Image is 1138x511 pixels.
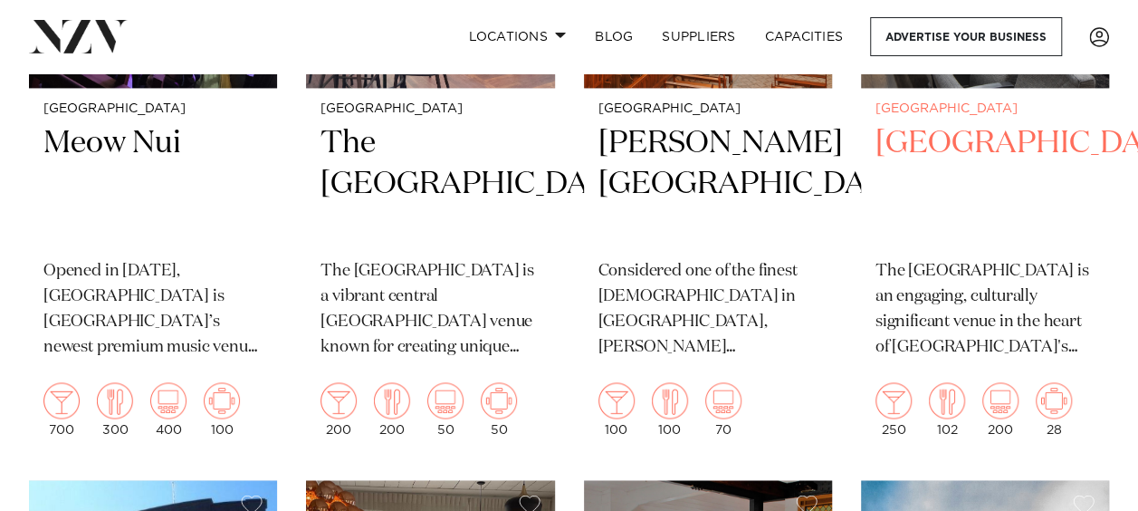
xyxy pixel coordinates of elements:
img: meeting.png [481,382,517,419]
div: 700 [43,382,80,437]
img: theatre.png [705,382,741,419]
small: [GEOGRAPHIC_DATA] [43,102,263,116]
a: Locations [454,17,580,56]
small: [GEOGRAPHIC_DATA] [320,102,540,116]
div: 100 [204,382,240,437]
p: The [GEOGRAPHIC_DATA] is an engaging, culturally significant venue in the heart of [GEOGRAPHIC_DA... [875,259,1095,361]
div: 300 [97,382,133,437]
img: meeting.png [1036,382,1072,419]
img: theatre.png [982,382,1018,419]
img: dining.png [97,382,133,419]
a: Capacities [751,17,858,56]
div: 100 [598,382,635,437]
div: 250 [875,382,912,437]
a: BLOG [580,17,647,56]
p: Considered one of the finest [DEMOGRAPHIC_DATA] in [GEOGRAPHIC_DATA], [PERSON_NAME][GEOGRAPHIC_DA... [598,259,818,361]
p: Opened in [DATE], [GEOGRAPHIC_DATA] is [GEOGRAPHIC_DATA]’s newest premium music venue. Originally... [43,259,263,361]
img: dining.png [652,382,688,419]
img: theatre.png [427,382,464,419]
img: cocktail.png [320,382,357,419]
div: 200 [374,382,410,437]
img: theatre.png [150,382,186,419]
h2: The [GEOGRAPHIC_DATA] [320,123,540,246]
a: SUPPLIERS [647,17,750,56]
div: 200 [320,382,357,437]
img: nzv-logo.png [29,20,128,53]
small: [GEOGRAPHIC_DATA] [598,102,818,116]
h2: Meow Nui [43,123,263,246]
img: dining.png [929,382,965,419]
div: 50 [427,382,464,437]
img: cocktail.png [43,382,80,419]
img: cocktail.png [598,382,635,419]
img: cocktail.png [875,382,912,419]
h2: [PERSON_NAME][GEOGRAPHIC_DATA] [598,123,818,246]
div: 102 [929,382,965,437]
small: [GEOGRAPHIC_DATA] [875,102,1095,116]
p: The [GEOGRAPHIC_DATA] is a vibrant central [GEOGRAPHIC_DATA] venue known for creating unique and ... [320,259,540,361]
img: dining.png [374,382,410,419]
div: 50 [481,382,517,437]
div: 70 [705,382,741,437]
div: 200 [982,382,1018,437]
div: 100 [652,382,688,437]
a: Advertise your business [870,17,1062,56]
img: meeting.png [204,382,240,419]
div: 400 [150,382,186,437]
h2: [GEOGRAPHIC_DATA] [875,123,1095,246]
div: 28 [1036,382,1072,437]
